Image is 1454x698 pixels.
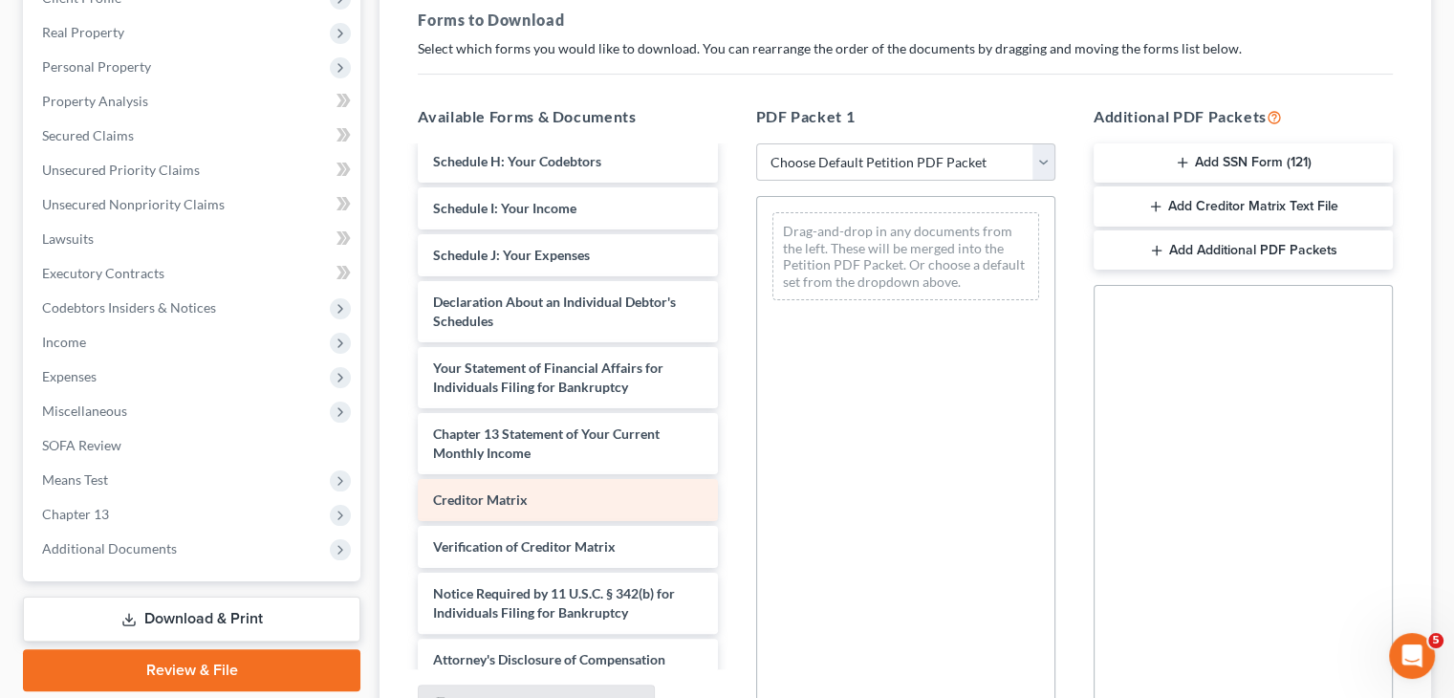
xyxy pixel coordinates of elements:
span: Notice Required by 11 U.S.C. § 342(b) for Individuals Filing for Bankruptcy [433,585,675,621]
span: Schedule J: Your Expenses [433,247,590,263]
span: Miscellaneous [42,403,127,419]
h5: Additional PDF Packets [1094,105,1393,128]
span: Unsecured Nonpriority Claims [42,196,225,212]
a: Unsecured Priority Claims [27,153,360,187]
button: Add SSN Form (121) [1094,143,1393,184]
span: 5 [1428,633,1443,648]
span: Schedule I: Your Income [433,200,576,216]
span: Your Statement of Financial Affairs for Individuals Filing for Bankruptcy [433,360,663,395]
span: Chapter 13 Statement of Your Current Monthly Income [433,425,660,461]
iframe: Intercom live chat [1389,633,1435,679]
a: Review & File [23,649,360,691]
span: Income [42,334,86,350]
span: Verification of Creditor Matrix [433,538,616,555]
span: Personal Property [42,58,151,75]
span: Creditor Matrix [433,491,528,508]
span: SOFA Review [42,437,121,453]
span: Additional Documents [42,540,177,556]
a: Property Analysis [27,84,360,119]
a: SOFA Review [27,428,360,463]
button: Add Additional PDF Packets [1094,230,1393,271]
a: Download & Print [23,597,360,642]
span: Codebtors Insiders & Notices [42,299,216,316]
span: Means Test [42,471,108,488]
h5: Available Forms & Documents [418,105,717,128]
span: Lawsuits [42,230,94,247]
h5: PDF Packet 1 [756,105,1055,128]
a: Unsecured Nonpriority Claims [27,187,360,222]
h5: Forms to Download [418,9,1393,32]
a: Secured Claims [27,119,360,153]
span: Secured Claims [42,127,134,143]
span: Real Property [42,24,124,40]
span: Executory Contracts [42,265,164,281]
span: Expenses [42,368,97,384]
a: Lawsuits [27,222,360,256]
p: Select which forms you would like to download. You can rearrange the order of the documents by dr... [418,39,1393,58]
span: Chapter 13 [42,506,109,522]
button: Add Creditor Matrix Text File [1094,186,1393,227]
span: Attorney's Disclosure of Compensation [433,651,665,667]
span: Property Analysis [42,93,148,109]
div: Drag-and-drop in any documents from the left. These will be merged into the Petition PDF Packet. ... [772,212,1039,300]
span: Unsecured Priority Claims [42,162,200,178]
span: Schedule H: Your Codebtors [433,153,601,169]
span: Declaration About an Individual Debtor's Schedules [433,294,676,329]
a: Executory Contracts [27,256,360,291]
